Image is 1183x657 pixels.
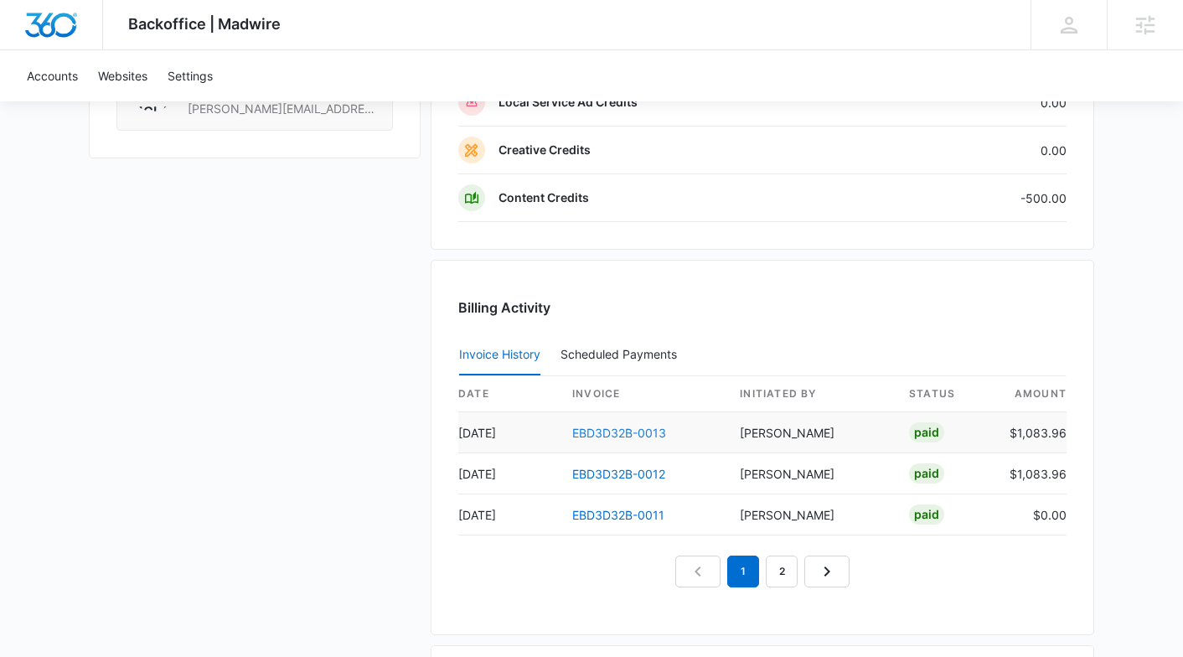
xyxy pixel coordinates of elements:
td: -500.00 [889,174,1067,222]
td: [DATE] [458,453,559,494]
a: Websites [88,50,158,101]
p: Content Credits [499,189,589,206]
td: [DATE] [458,494,559,535]
th: invoice [559,376,726,412]
nav: Pagination [675,556,850,587]
td: 0.00 [889,127,1067,174]
div: Paid [909,504,944,525]
a: Settings [158,50,223,101]
th: Initiated By [726,376,896,412]
em: 1 [727,556,759,587]
span: Backoffice | Madwire [128,15,281,33]
td: [PERSON_NAME] [726,412,896,453]
th: amount [996,376,1067,412]
h3: Billing Activity [458,297,1067,318]
td: [PERSON_NAME] [726,494,896,535]
p: Local Service Ad Credits [499,94,638,111]
span: [PERSON_NAME][EMAIL_ADDRESS][PERSON_NAME][DOMAIN_NAME] [188,101,379,117]
td: 0.00 [889,79,1067,127]
td: [PERSON_NAME] [726,453,896,494]
a: EBD3D32B-0012 [572,467,665,481]
div: Paid [909,422,944,442]
td: $0.00 [996,494,1067,535]
a: EBD3D32B-0013 [572,426,666,440]
th: date [458,376,559,412]
div: Paid [909,463,944,484]
a: Page 2 [766,556,798,587]
div: Scheduled Payments [561,349,684,360]
a: Accounts [17,50,88,101]
button: Invoice History [459,335,540,375]
td: $1,083.96 [996,453,1067,494]
p: Creative Credits [499,142,591,158]
a: EBD3D32B-0011 [572,508,664,522]
td: [DATE] [458,412,559,453]
td: $1,083.96 [996,412,1067,453]
a: Next Page [804,556,850,587]
th: status [896,376,996,412]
